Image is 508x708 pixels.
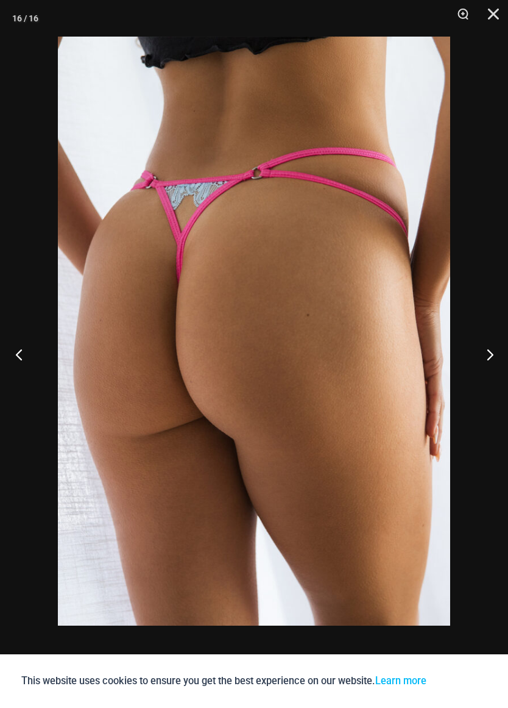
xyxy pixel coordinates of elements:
button: Next [462,324,508,385]
a: Learn more [375,675,426,687]
div: 16 / 16 [12,9,38,27]
p: This website uses cookies to ensure you get the best experience on our website. [21,673,426,689]
img: Savour Cotton Candy 6035 Thong 08 [58,37,450,626]
button: Accept [436,667,487,696]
